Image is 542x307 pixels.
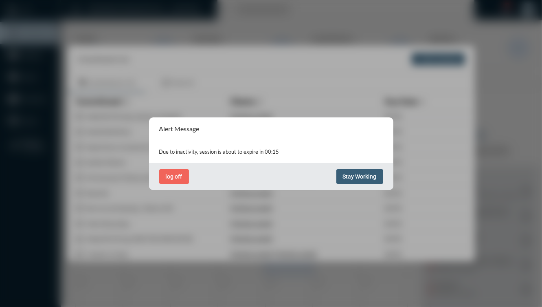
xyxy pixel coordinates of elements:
button: Stay Working [336,169,383,184]
span: Stay Working [343,173,377,180]
span: log off [166,173,182,180]
p: Due to inactivity, session is about to expire in 00:15 [159,148,383,155]
button: log off [159,169,189,184]
h2: Alert Message [159,125,200,133]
